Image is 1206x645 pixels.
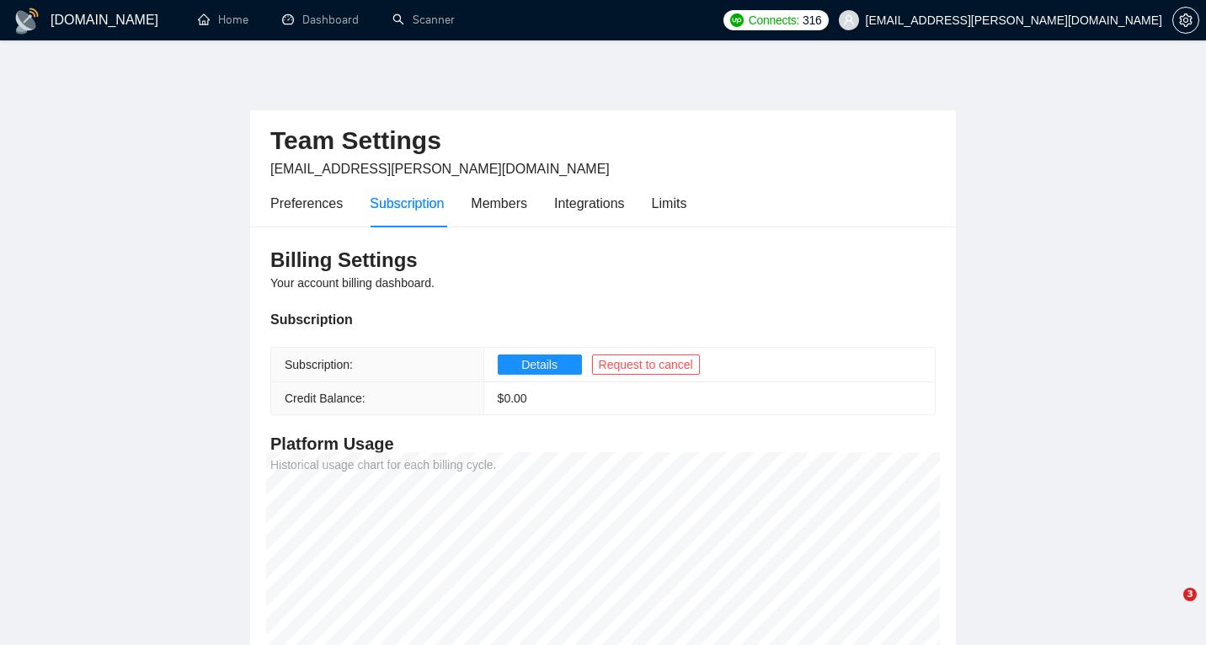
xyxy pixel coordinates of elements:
[270,247,936,274] h3: Billing Settings
[270,124,936,158] h2: Team Settings
[1149,588,1189,628] iframe: Intercom live chat
[13,8,40,35] img: logo
[370,193,444,214] div: Subscription
[270,276,435,290] span: Your account billing dashboard.
[554,193,625,214] div: Integrations
[285,392,366,405] span: Credit Balance:
[270,309,936,330] div: Subscription
[843,14,855,26] span: user
[270,193,343,214] div: Preferences
[498,392,527,405] span: $ 0.00
[282,13,359,27] a: dashboardDashboard
[285,358,353,371] span: Subscription:
[471,193,527,214] div: Members
[270,162,610,176] span: [EMAIL_ADDRESS][PERSON_NAME][DOMAIN_NAME]
[498,354,582,375] button: Details
[1172,7,1199,34] button: setting
[592,354,700,375] button: Request to cancel
[198,13,248,27] a: homeHome
[392,13,455,27] a: searchScanner
[1172,13,1199,27] a: setting
[652,193,687,214] div: Limits
[749,11,799,29] span: Connects:
[730,13,744,27] img: upwork-logo.png
[803,11,821,29] span: 316
[599,355,693,374] span: Request to cancel
[270,432,936,456] h4: Platform Usage
[521,355,558,374] span: Details
[1183,588,1197,601] span: 3
[1173,13,1198,27] span: setting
